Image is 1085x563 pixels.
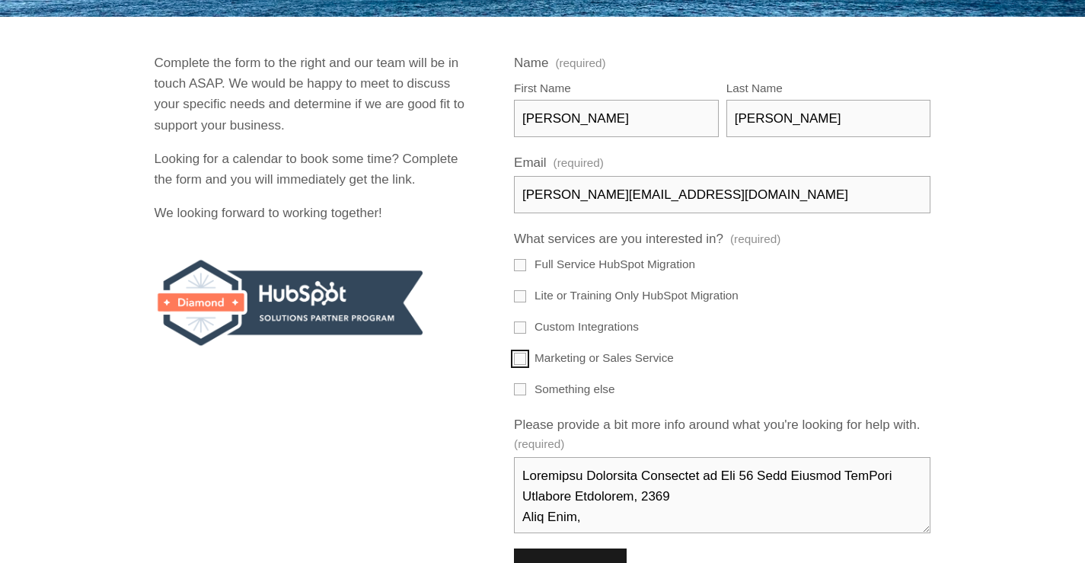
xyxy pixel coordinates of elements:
span: Full Service HubSpot Migration [535,255,695,274]
input: Something else [514,383,526,395]
p: We looking forward to working together! [155,203,474,223]
input: Marketing or Sales Service [514,353,526,365]
span: Please provide a bit more info around what you're looking for help with. [514,414,920,435]
input: Custom Integrations [514,321,526,334]
span: (required) [514,435,564,453]
span: (required) [730,230,780,248]
span: Custom Integrations [535,318,639,336]
span: Email [514,152,547,173]
span: Something else [535,380,614,398]
textarea: Loremipsu Dolorsita Consectet ad Eli 56 Sedd Eiusmod TemPori Utlabore Etdolorem, 2369 Aliq Enim, ... [514,457,930,533]
div: First Name [514,79,719,99]
input: Full Service HubSpot Migration [514,259,526,271]
div: Last Name [726,79,931,99]
span: (required) [555,57,605,69]
span: Marketing or Sales Service [535,349,674,367]
span: Name [514,53,548,73]
p: Complete the form to the right and our team will be in touch ASAP. We would be happy to meet to d... [155,53,474,136]
input: Lite or Training Only HubSpot Migration [514,290,526,302]
span: What services are you interested in? [514,229,723,249]
span: (required) [554,154,604,172]
span: Lite or Training Only HubSpot Migration [535,286,739,305]
p: Looking for a calendar to book some time? Complete the form and you will immediately get the link. [155,149,474,190]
